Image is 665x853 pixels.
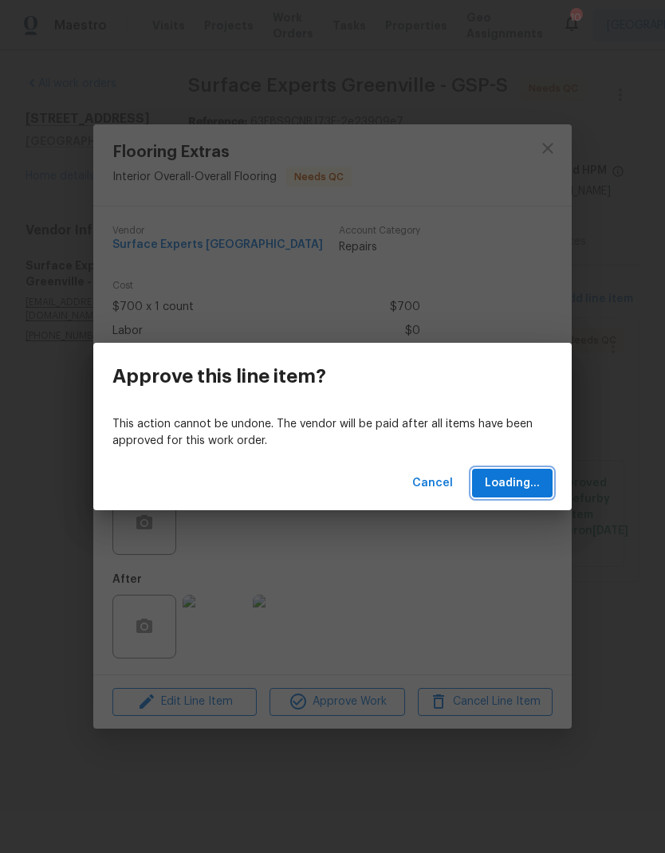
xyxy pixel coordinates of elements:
p: This action cannot be undone. The vendor will be paid after all items have been approved for this... [112,416,553,450]
button: Cancel [406,469,459,498]
span: Loading... [485,474,540,493]
span: Cancel [412,474,453,493]
button: Loading... [472,469,553,498]
h3: Approve this line item? [112,365,326,387]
